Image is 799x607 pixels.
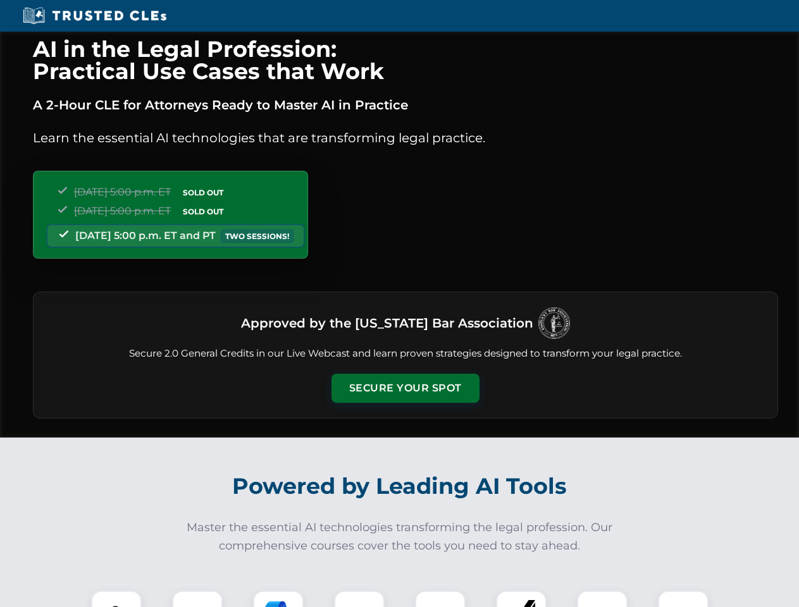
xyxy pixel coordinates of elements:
[178,186,228,199] span: SOLD OUT
[538,307,570,339] img: Logo
[19,6,170,25] img: Trusted CLEs
[33,38,778,82] h1: AI in the Legal Profession: Practical Use Cases that Work
[178,518,621,555] p: Master the essential AI technologies transforming the legal profession. Our comprehensive courses...
[49,464,750,508] h2: Powered by Leading AI Tools
[33,128,778,148] p: Learn the essential AI technologies that are transforming legal practice.
[241,312,533,334] h3: Approved by the [US_STATE] Bar Association
[49,346,762,361] p: Secure 2.0 General Credits in our Live Webcast and learn proven strategies designed to transform ...
[74,205,171,217] span: [DATE] 5:00 p.m. ET
[331,374,480,403] button: Secure Your Spot
[178,205,228,218] span: SOLD OUT
[74,186,171,198] span: [DATE] 5:00 p.m. ET
[33,95,778,115] p: A 2-Hour CLE for Attorneys Ready to Master AI in Practice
